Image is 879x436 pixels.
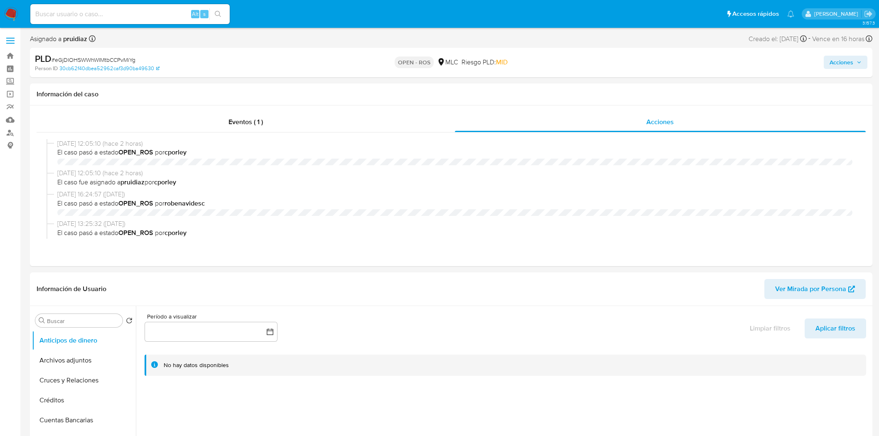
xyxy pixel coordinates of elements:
button: Créditos [32,390,136,410]
span: Ver Mirada por Persona [775,279,846,299]
input: Buscar usuario o caso... [30,9,230,20]
p: pablo.ruidiaz@mercadolibre.com [814,10,861,18]
span: El caso pasó a estado por [57,199,852,208]
span: Acciones [830,56,853,69]
button: Volver al orden por defecto [126,317,133,326]
button: Archivos adjuntos [32,350,136,370]
button: Acciones [824,56,867,69]
button: search-icon [209,8,226,20]
b: cporley [154,177,176,187]
input: Buscar [47,317,119,325]
h1: Información del caso [37,90,866,98]
b: pruidiaz [61,34,87,44]
span: s [203,10,206,18]
span: [DATE] 13:25:32 ([DATE]) [57,219,852,228]
span: [DATE] 12:05:10 (hace 2 horas) [57,169,852,178]
span: Acciones [646,117,674,127]
button: Cuentas Bancarias [32,410,136,430]
span: El caso fue asignado a por [57,178,852,187]
span: El caso pasó a estado por [57,148,852,157]
b: Person ID [35,65,58,72]
span: Alt [192,10,199,18]
b: robenavidesc [165,198,205,208]
span: Riesgo PLD: [462,58,508,67]
b: cporley [165,147,187,157]
p: OPEN - ROS [395,56,434,68]
h1: Información de Usuario [37,285,106,293]
button: Anticipos de dinero [32,331,136,350]
span: Asignado a [30,34,87,44]
a: Salir [864,10,873,18]
span: [DATE] 12:05:10 (hace 2 horas) [57,139,852,148]
a: Notificaciones [787,10,794,17]
span: MID [496,57,508,67]
b: OPEN_ROS [118,198,153,208]
b: OPEN_ROS [118,228,153,238]
b: OPEN_ROS [118,147,153,157]
span: El caso pasó a estado por [57,228,852,238]
button: Buscar [39,317,45,324]
span: Vence en 16 horas [812,34,864,44]
button: Ver Mirada por Persona [764,279,866,299]
div: MLC [437,58,458,67]
b: cporley [165,228,187,238]
span: Eventos ( 1 ) [228,117,263,127]
span: [DATE] 16:24:57 ([DATE]) [57,190,852,199]
span: Accesos rápidos [732,10,779,18]
b: pruidiaz [120,177,145,187]
span: # eGjDIOHSWWhWIMtbCCPvMiYg [52,56,135,64]
span: - [808,33,810,44]
button: Cruces y Relaciones [32,370,136,390]
b: PLD [35,52,52,65]
a: 30cb62f40dbea52962caf3d90ba49630 [59,65,160,72]
div: Creado el: [DATE] [749,33,807,44]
